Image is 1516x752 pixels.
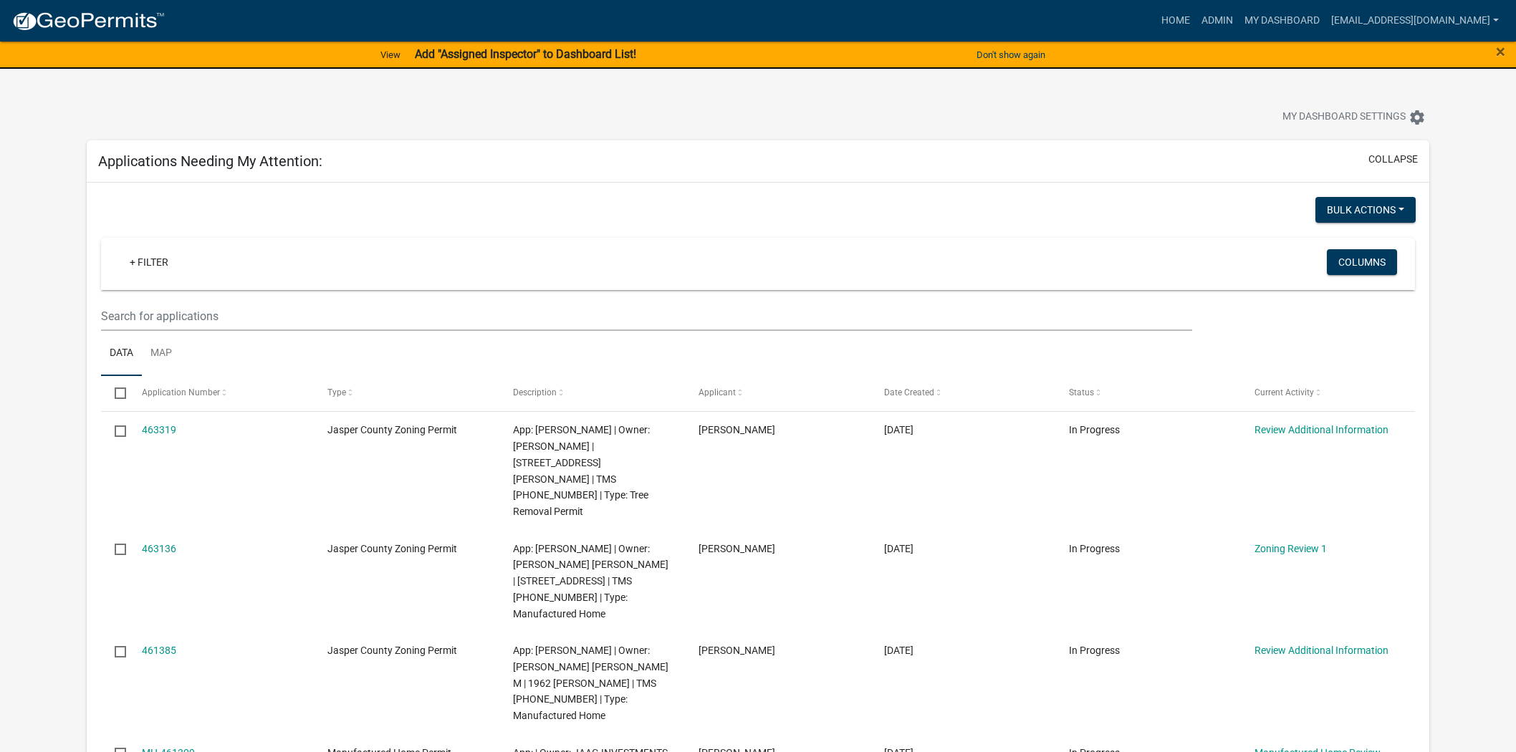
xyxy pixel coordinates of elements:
[1055,376,1241,410] datatable-header-cell: Status
[415,47,636,61] strong: Add "Assigned Inspector" to Dashboard List!
[142,387,220,397] span: Application Number
[327,387,346,397] span: Type
[142,424,176,435] a: 463319
[327,543,457,554] span: Jasper County Zoning Permit
[327,424,457,435] span: Jasper County Zoning Permit
[699,387,736,397] span: Applicant
[1069,424,1120,435] span: In Progress
[1241,376,1426,410] datatable-header-cell: Current Activity
[1327,249,1397,275] button: Columns
[98,153,322,170] h5: Applications Needing My Attention:
[1315,197,1416,223] button: Bulk Actions
[1069,387,1094,397] span: Status
[1282,109,1406,126] span: My Dashboard Settings
[101,331,142,377] a: Data
[513,645,668,721] span: App: Jamie Tuten | Owner: DARA CARLA M | 1962 FLOYD RD | TMS 045-00-01-029 | Type: Manufactured Home
[1368,152,1418,167] button: collapse
[1254,387,1314,397] span: Current Activity
[1156,7,1196,34] a: Home
[1239,7,1325,34] a: My Dashboard
[375,43,406,67] a: View
[118,249,180,275] a: + Filter
[1409,109,1426,126] i: settings
[699,424,775,435] span: Felix Rivera
[1254,645,1388,656] a: Review Additional Information
[1271,103,1437,131] button: My Dashboard Settingssettings
[685,376,870,410] datatable-header-cell: Applicant
[884,424,913,435] span: 08/13/2025
[1325,7,1505,34] a: [EMAIL_ADDRESS][DOMAIN_NAME]
[699,543,775,554] span: fabiola garcia hernandez
[971,43,1051,67] button: Don't show again
[101,376,128,410] datatable-header-cell: Select
[1496,42,1505,62] span: ×
[142,331,181,377] a: Map
[513,387,557,397] span: Description
[101,302,1193,331] input: Search for applications
[1069,645,1120,656] span: In Progress
[870,376,1055,410] datatable-header-cell: Date Created
[513,543,668,620] span: App: fabiola garcia hernandez | Owner: SERVIN RICARDO TRUJILLO | 308 sardis rd | TMS 047-00-03-18...
[1496,43,1505,60] button: Close
[327,645,457,656] span: Jasper County Zoning Permit
[884,543,913,554] span: 08/13/2025
[513,424,650,517] span: App: Felix Rivera | Owner: MORENO JEREMIAS | 298 MUNGIN CREEK RD | TMS 039-01-03-002 | Type: Tree...
[884,387,934,397] span: Date Created
[699,645,775,656] span: Dustin Tuten
[884,645,913,656] span: 08/08/2025
[1254,424,1388,435] a: Review Additional Information
[142,543,176,554] a: 463136
[314,376,499,410] datatable-header-cell: Type
[499,376,685,410] datatable-header-cell: Description
[142,645,176,656] a: 461385
[1069,543,1120,554] span: In Progress
[128,376,314,410] datatable-header-cell: Application Number
[1254,543,1327,554] a: Zoning Review 1
[1196,7,1239,34] a: Admin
